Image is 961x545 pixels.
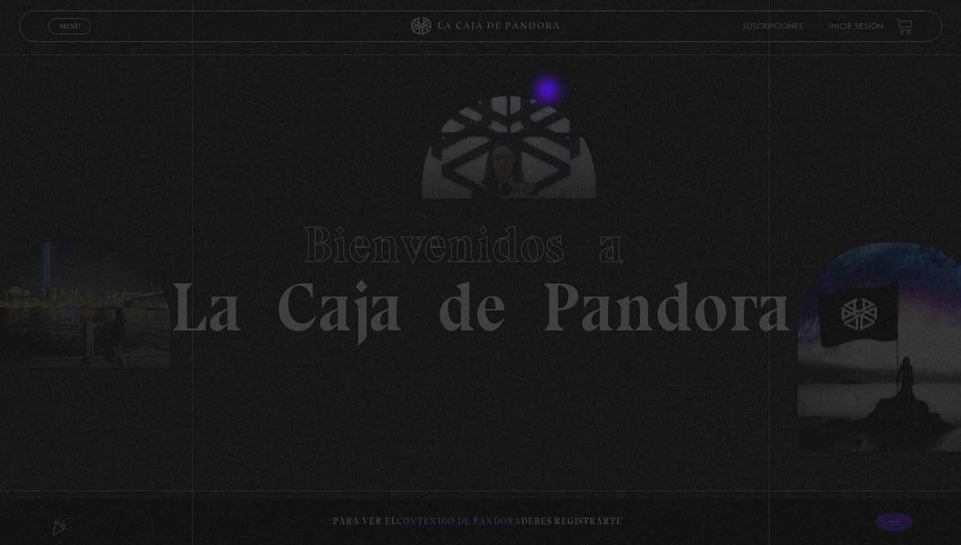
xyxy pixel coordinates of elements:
[397,516,521,527] span: contenido de Pandora
[55,33,84,42] span: Cerrar
[170,204,791,342] h1: La Caja de Pandora
[828,23,883,31] a: Inicie sesión
[333,513,623,530] p: Para ver el debes registrarte
[303,215,658,275] span: Bienvenidos a
[896,18,913,35] a: View your shopping cart
[59,23,79,30] span: Menu
[743,23,803,31] a: Suscripciones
